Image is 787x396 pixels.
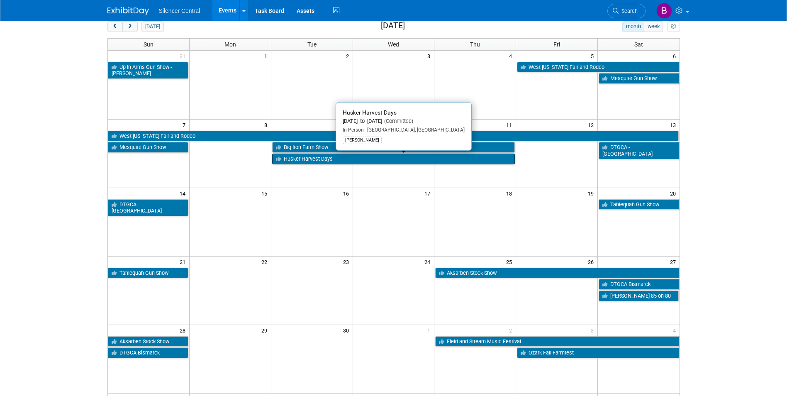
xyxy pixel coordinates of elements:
span: 6 [672,51,680,61]
span: Tue [307,41,317,48]
span: 24 [424,257,434,267]
button: [DATE] [141,21,163,32]
div: [DATE] to [DATE] [343,118,465,125]
a: Mesquite Gun Show [599,73,679,84]
span: Search [619,8,638,14]
span: Sat [634,41,643,48]
a: Tahlequah Gun Show [108,268,188,279]
a: Aksarben Stock Show [435,268,679,279]
span: 1 [426,325,434,335]
span: 23 [342,257,353,267]
img: Billee Page [656,3,672,19]
span: In-Person [343,127,364,133]
a: Big Iron Farm Show [272,142,515,153]
span: 19 [587,188,597,198]
a: DTGCA Bismarck [599,279,679,290]
span: Fri [553,41,560,48]
a: Husker Harvest Days [272,154,515,164]
span: 17 [424,188,434,198]
button: month [622,21,644,32]
a: Field and Stream Music Festival [435,336,679,347]
a: Up In Arms Gun Show - [PERSON_NAME] [108,62,188,79]
span: Wed [388,41,399,48]
span: 15 [261,188,271,198]
div: [PERSON_NAME] [343,137,382,144]
a: DTGCA - [GEOGRAPHIC_DATA] [108,199,188,216]
span: 29 [261,325,271,335]
a: West [US_STATE] Fair and Rodeo [517,62,679,73]
span: 8 [263,120,271,130]
span: 13 [669,120,680,130]
span: 7 [182,120,189,130]
h2: [DATE] [381,21,405,30]
a: Aksarben Stock Show [108,336,188,347]
a: West [US_STATE] Fair and Rodeo [108,131,679,142]
span: Mon [224,41,236,48]
span: 5 [590,51,597,61]
span: 3 [590,325,597,335]
span: 11 [505,120,516,130]
span: 18 [505,188,516,198]
span: (Committed) [382,118,413,124]
span: 4 [508,51,516,61]
span: 1 [263,51,271,61]
span: 26 [587,257,597,267]
button: next [122,21,138,32]
button: prev [107,21,123,32]
img: ExhibitDay [107,7,149,15]
span: 21 [179,257,189,267]
span: 20 [669,188,680,198]
i: Personalize Calendar [671,24,676,29]
a: Mesquite Gun Show [108,142,188,153]
a: Tahlequah Gun Show [599,199,679,210]
span: 4 [672,325,680,335]
span: 30 [342,325,353,335]
span: [GEOGRAPHIC_DATA], [GEOGRAPHIC_DATA] [364,127,465,133]
span: 2 [508,325,516,335]
span: Sun [144,41,154,48]
span: 27 [669,257,680,267]
span: Silencer Central [159,7,200,14]
a: Ozark Fall Farmfest [517,347,679,358]
a: Search [607,4,646,18]
span: 14 [179,188,189,198]
span: 2 [345,51,353,61]
button: week [644,21,663,32]
span: 3 [426,51,434,61]
span: 31 [179,51,189,61]
span: 25 [505,257,516,267]
a: DTGCA Bismarck [108,347,188,358]
span: 12 [587,120,597,130]
a: DTGCA - [GEOGRAPHIC_DATA] [599,142,679,159]
span: Thu [470,41,480,48]
span: Husker Harvest Days [343,109,397,116]
a: [PERSON_NAME] 85 on 80 [599,291,678,301]
span: 16 [342,188,353,198]
span: 22 [261,257,271,267]
button: myCustomButton [667,21,680,32]
span: 28 [179,325,189,335]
